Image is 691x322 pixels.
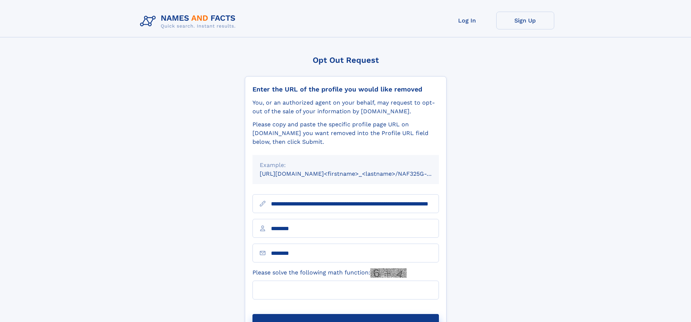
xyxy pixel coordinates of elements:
[496,12,554,29] a: Sign Up
[137,12,242,31] img: Logo Names and Facts
[252,120,439,146] div: Please copy and paste the specific profile page URL on [DOMAIN_NAME] you want removed into the Pr...
[260,161,432,170] div: Example:
[252,98,439,116] div: You, or an authorized agent on your behalf, may request to opt-out of the sale of your informatio...
[252,85,439,93] div: Enter the URL of the profile you would like removed
[438,12,496,29] a: Log In
[260,170,453,177] small: [URL][DOMAIN_NAME]<firstname>_<lastname>/NAF325G-xxxxxxxx
[252,268,407,278] label: Please solve the following math function:
[245,56,447,65] div: Opt Out Request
